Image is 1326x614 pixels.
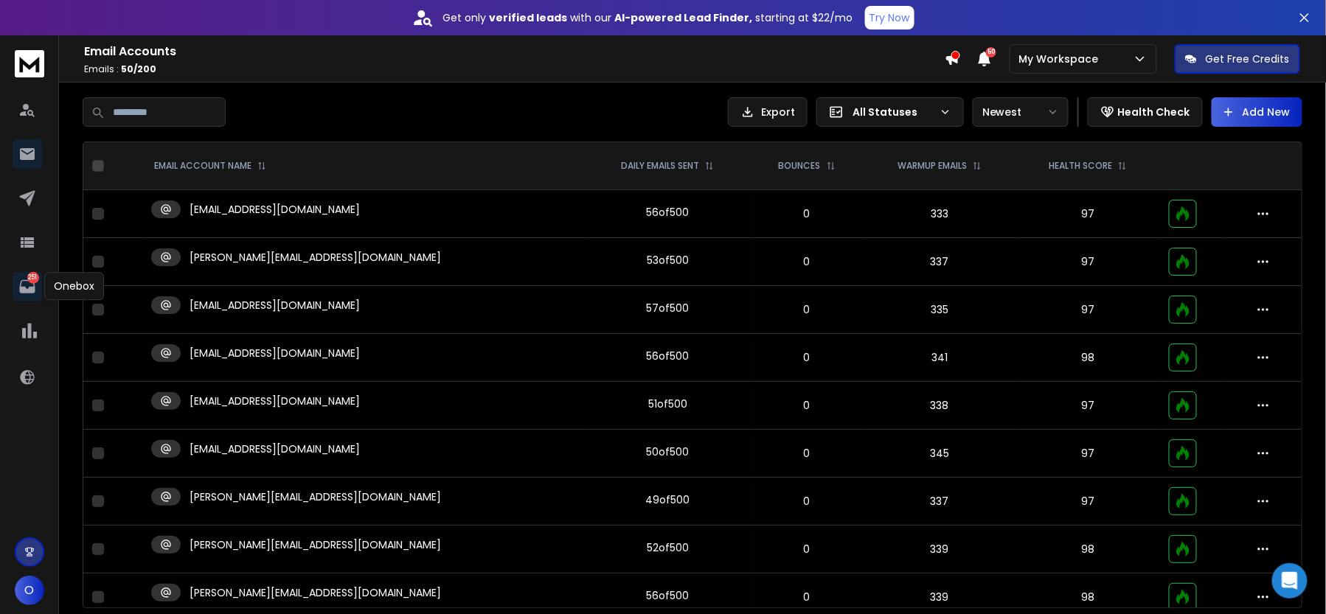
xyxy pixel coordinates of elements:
p: [EMAIL_ADDRESS][DOMAIN_NAME] [190,202,360,217]
p: 0 [759,398,855,413]
td: 337 [864,478,1016,526]
td: 339 [864,526,1016,573]
p: 0 [759,254,855,269]
p: Health Check [1118,105,1190,119]
p: [EMAIL_ADDRESS][DOMAIN_NAME] [190,394,360,408]
button: Get Free Credits [1175,44,1300,74]
div: Open Intercom Messenger [1272,563,1308,599]
td: 338 [864,382,1016,430]
p: Get Free Credits [1206,52,1290,66]
button: Try Now [865,6,914,29]
p: [PERSON_NAME][EMAIL_ADDRESS][DOMAIN_NAME] [190,250,441,265]
button: O [15,576,44,605]
td: 345 [864,430,1016,478]
td: 341 [864,334,1016,382]
button: Health Check [1088,97,1203,127]
td: 98 [1016,526,1160,573]
p: 0 [759,350,855,365]
button: Export [728,97,808,127]
div: 53 of 500 [647,253,689,268]
div: EMAIL ACCOUNT NAME [154,160,266,172]
p: [PERSON_NAME][EMAIL_ADDRESS][DOMAIN_NAME] [190,537,441,552]
td: 97 [1016,190,1160,238]
div: 49 of 500 [645,492,690,507]
td: 337 [864,238,1016,286]
td: 97 [1016,430,1160,478]
p: BOUNCES [779,160,821,172]
div: 56 of 500 [646,588,689,603]
p: 0 [759,446,855,461]
p: HEALTH SCORE [1049,160,1112,172]
p: 0 [759,206,855,221]
td: 333 [864,190,1016,238]
div: 56 of 500 [646,205,689,220]
span: 50 / 200 [121,63,156,75]
p: DAILY EMAILS SENT [621,160,699,172]
div: 57 of 500 [646,301,689,315]
p: [PERSON_NAME][EMAIL_ADDRESS][DOMAIN_NAME] [190,585,441,600]
button: Add New [1212,97,1302,127]
p: [EMAIL_ADDRESS][DOMAIN_NAME] [190,298,360,313]
span: 50 [986,47,996,57]
td: 97 [1016,382,1160,430]
div: 51 of 500 [648,397,687,411]
p: 251 [27,272,39,284]
p: [EMAIL_ADDRESS][DOMAIN_NAME] [190,442,360,456]
p: 0 [759,494,855,509]
td: 97 [1016,286,1160,334]
div: Onebox [44,272,104,300]
a: 251 [13,272,42,301]
p: [PERSON_NAME][EMAIL_ADDRESS][DOMAIN_NAME] [190,489,441,504]
p: 0 [759,542,855,557]
h1: Email Accounts [84,43,945,60]
div: 52 of 500 [647,540,689,555]
button: Newest [973,97,1069,127]
strong: verified leads [490,10,568,25]
td: 97 [1016,478,1160,526]
p: Get only with our starting at $22/mo [443,10,853,25]
p: Emails : [84,63,945,75]
p: Try Now [869,10,910,25]
div: 50 of 500 [646,444,689,459]
div: 56 of 500 [646,349,689,363]
strong: AI-powered Lead Finder, [615,10,753,25]
td: 98 [1016,334,1160,382]
p: [EMAIL_ADDRESS][DOMAIN_NAME] [190,346,360,360]
td: 335 [864,286,1016,334]
p: WARMUP EMAILS [898,160,967,172]
p: 0 [759,302,855,317]
p: All Statuses [853,105,934,119]
td: 97 [1016,238,1160,286]
p: My Workspace [1019,52,1105,66]
img: logo [15,50,44,77]
p: 0 [759,590,855,604]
